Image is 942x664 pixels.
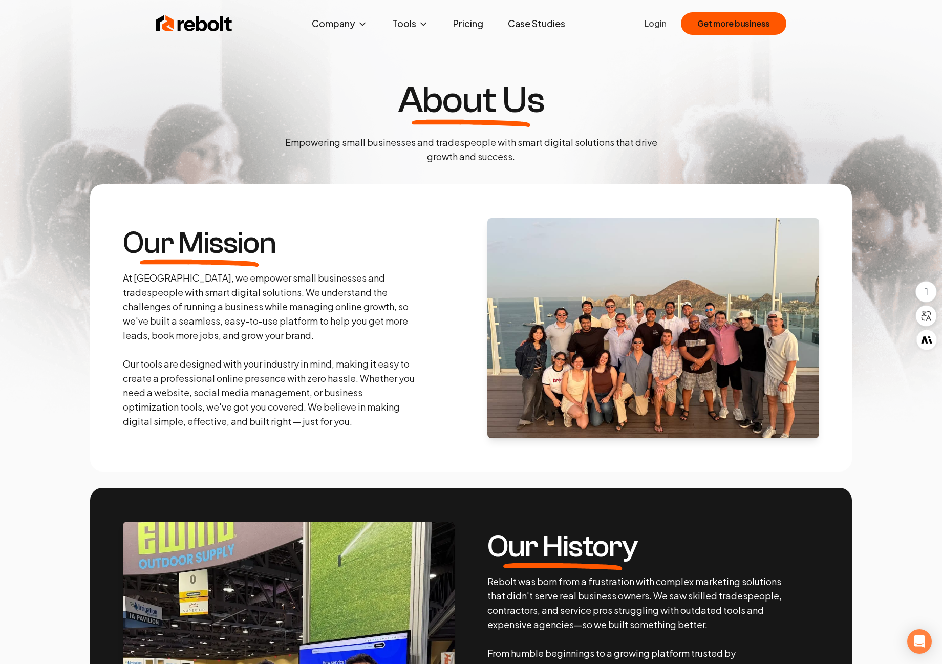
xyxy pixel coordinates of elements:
button: Company [304,13,376,34]
button: Tools [384,13,437,34]
h1: About Us [398,82,544,119]
a: Case Studies [500,13,573,34]
a: Pricing [445,13,491,34]
a: Login [645,17,667,30]
p: Empowering small businesses and tradespeople with smart digital solutions that drive growth and s... [276,135,666,164]
img: About [487,218,819,438]
button: Get more business [681,12,786,35]
h3: Our History [487,531,638,562]
h3: Our Mission [123,228,276,259]
img: Rebolt Logo [156,13,232,34]
div: Open Intercom Messenger [907,629,932,654]
p: At [GEOGRAPHIC_DATA], we empower small businesses and tradespeople with smart digital solutions. ... [123,271,418,429]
